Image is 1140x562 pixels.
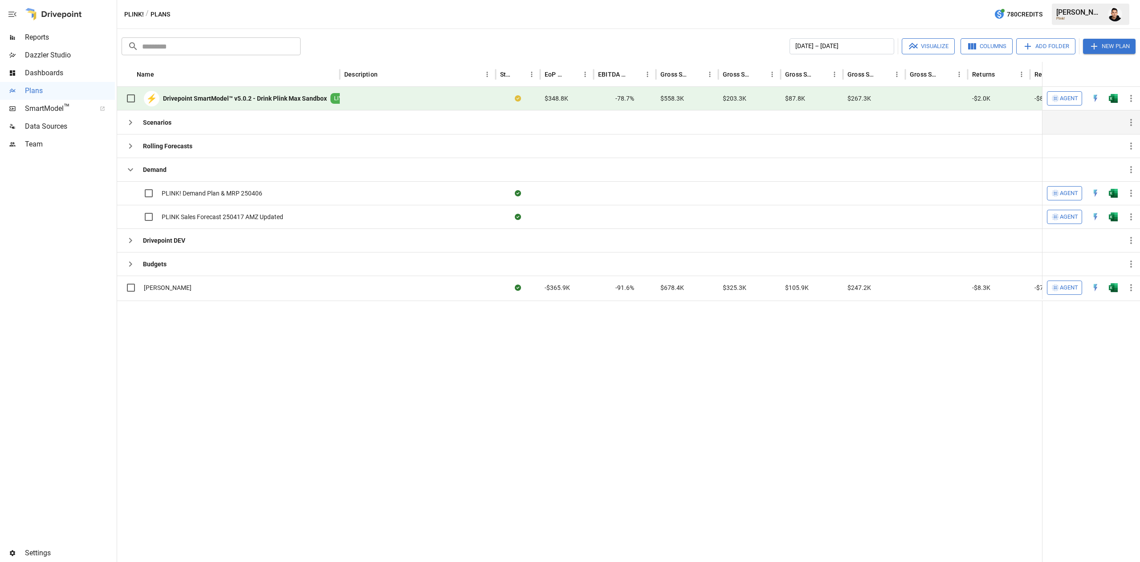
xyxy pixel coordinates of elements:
img: quick-edit-flash.b8aec18c.svg [1091,189,1100,198]
b: Budgets [143,260,167,269]
span: Plans [25,86,115,96]
button: EBITDA Margin column menu [641,68,654,81]
button: Agent [1047,210,1082,224]
div: Open in Quick Edit [1091,212,1100,221]
div: Gross Sales: DTC Online [723,71,753,78]
span: $348.8K [545,94,568,103]
div: Sync complete [515,212,521,221]
span: Dashboards [25,68,115,78]
img: Francisco Sanchez [1108,7,1122,21]
span: ™ [64,102,70,113]
span: Agent [1060,94,1078,104]
span: Data Sources [25,121,115,132]
span: Agent [1060,212,1078,222]
img: excel-icon.76473adf.svg [1109,283,1118,292]
div: Gross Sales [660,71,690,78]
img: excel-icon.76473adf.svg [1109,94,1118,103]
span: $203.3K [723,94,746,103]
span: PLINK Sales Forecast 250417 AMZ Updated [162,212,283,221]
button: Gross Sales: DTC Online column menu [766,68,778,81]
span: -$365.9K [545,283,570,292]
div: ⚡ [144,91,159,106]
span: PLINK! Demand Plan & MRP 250406 [162,189,262,198]
span: Team [25,139,115,150]
div: Sync complete [515,189,521,198]
div: EBITDA Margin [598,71,628,78]
div: Returns: DTC Online [1034,71,1064,78]
span: $325.3K [723,283,746,292]
button: Columns [961,38,1013,54]
button: Plink! [124,9,144,20]
div: Open in Excel [1109,212,1118,221]
span: $247.2K [847,283,871,292]
div: Plink! [1056,16,1103,20]
button: Sort [379,68,391,81]
div: Open in Quick Edit [1091,94,1100,103]
span: Agent [1060,283,1078,293]
div: Open in Excel [1109,189,1118,198]
span: -$2.0K [972,94,990,103]
div: Open in Excel [1109,94,1118,103]
span: $267.3K [847,94,871,103]
button: Gross Sales: Wholesale column menu [891,68,903,81]
span: $558.3K [660,94,684,103]
div: EoP Cash [545,71,566,78]
button: Visualize [902,38,955,54]
button: Sort [691,68,704,81]
span: $678.4K [660,283,684,292]
div: Gross Sales: Retail [910,71,940,78]
span: -78.7% [615,94,634,103]
div: Gross Sales: Wholesale [847,71,877,78]
div: Returns [972,71,995,78]
button: Gross Sales: Retail column menu [953,68,965,81]
span: Reports [25,32,115,43]
b: Drivepoint DEV [143,236,185,245]
button: Returns column menu [1015,68,1028,81]
span: -$8.3K [972,283,990,292]
button: Sort [566,68,579,81]
button: [DATE] – [DATE] [790,38,894,54]
div: Status [500,71,512,78]
img: excel-icon.76473adf.svg [1109,189,1118,198]
div: Gross Sales: Marketplace [785,71,815,78]
div: Open in Quick Edit [1091,283,1100,292]
button: Sort [816,68,828,81]
img: quick-edit-flash.b8aec18c.svg [1091,283,1100,292]
span: $87.8K [785,94,805,103]
button: 780Credits [990,6,1046,23]
span: 780 Credits [1007,9,1042,20]
span: SmartModel [25,103,90,114]
span: -$860.3 [1034,94,1056,103]
button: Sort [1128,68,1140,81]
span: [PERSON_NAME] [144,283,191,292]
b: Demand [143,165,167,174]
button: Francisco Sanchez [1103,2,1128,27]
b: Scenarios [143,118,171,127]
b: Drivepoint SmartModel™ v5.0.2 - Drink Plink Max Sandbox [163,94,327,103]
button: Gross Sales: Marketplace column menu [828,68,841,81]
button: Agent [1047,281,1082,295]
button: Sort [629,68,641,81]
button: Gross Sales column menu [704,68,716,81]
div: [PERSON_NAME] [1056,8,1103,16]
button: Agent [1047,91,1082,106]
img: excel-icon.76473adf.svg [1109,212,1118,221]
span: -91.6% [615,283,634,292]
span: $105.9K [785,283,809,292]
span: Dazzler Studio [25,50,115,61]
button: Sort [878,68,891,81]
button: EoP Cash column menu [579,68,591,81]
span: Settings [25,548,115,558]
div: Open in Quick Edit [1091,189,1100,198]
span: -$7.9K [1034,283,1053,292]
button: Sort [940,68,953,81]
div: / [146,9,149,20]
span: LIVE MODEL [330,94,370,103]
img: quick-edit-flash.b8aec18c.svg [1091,212,1100,221]
span: Agent [1060,188,1078,199]
button: Status column menu [525,68,538,81]
div: Your plan has changes in Excel that are not reflected in the Drivepoint Data Warehouse, select "S... [515,94,521,103]
button: Sort [513,68,525,81]
div: Sync complete [515,283,521,292]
